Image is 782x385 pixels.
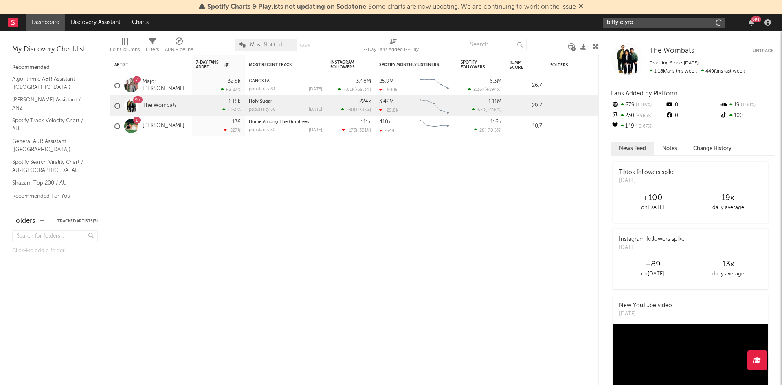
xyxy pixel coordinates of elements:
[26,14,65,31] a: Dashboard
[249,108,276,112] div: popularity: 50
[550,63,611,68] div: Folders
[249,128,275,132] div: popularity: 32
[355,108,370,112] span: +985 %
[416,116,453,136] svg: Chart title
[603,18,725,28] input: Search for artists
[12,45,98,55] div: My Discovery Checklist
[196,60,222,70] span: 7-Day Fans Added
[619,244,685,252] div: [DATE]
[650,61,699,66] span: Tracking Since: [DATE]
[143,79,188,92] a: Major [PERSON_NAME]
[619,177,675,185] div: [DATE]
[611,121,665,132] div: 149
[611,90,677,97] span: Fans Added by Platform
[338,87,371,92] div: ( )
[650,47,694,55] a: The Wombats
[685,142,740,155] button: Change History
[250,42,283,48] span: Most Notified
[379,62,440,67] div: Spotify Monthly Listeners
[611,110,665,121] div: 230
[615,193,690,203] div: +100
[720,100,774,110] div: 19
[309,87,322,92] div: [DATE]
[165,35,193,58] div: A&R Pipeline
[650,47,694,54] span: The Wombats
[207,4,576,10] span: : Some charts are now updating. We are continuing to work on the issue
[12,158,90,174] a: Spotify Search Virality Chart / AU-[GEOGRAPHIC_DATA]
[490,79,501,84] div: 6.3M
[416,75,453,96] svg: Chart title
[249,99,272,104] a: Holy Sugar
[510,101,542,111] div: 29.7
[472,107,501,112] div: ( )
[249,79,270,84] a: GANGSTA
[665,100,719,110] div: 0
[356,79,371,84] div: 3.48M
[488,99,501,104] div: 1.11M
[379,79,394,84] div: 25.9M
[510,60,530,70] div: Jump Score
[228,99,241,104] div: 1.18k
[650,69,745,74] span: 449 fans last week
[12,95,90,112] a: [PERSON_NAME] Assistant / ANZ
[249,87,275,92] div: popularity: 61
[249,120,322,124] div: Home Among The Gumtrees
[490,119,501,125] div: 116k
[114,62,176,67] div: Artist
[690,193,766,203] div: 19 x
[146,45,159,55] div: Filters
[12,116,90,133] a: Spotify Track Velocity Chart / AU
[110,35,140,58] div: Edit Columns
[341,107,371,112] div: ( )
[379,108,398,113] div: -29.8k
[249,79,322,84] div: GANGSTA
[753,47,774,55] button: Untrack
[230,119,241,125] div: -136
[359,99,371,104] div: 224k
[224,128,241,133] div: -227 %
[468,87,501,92] div: ( )
[650,69,697,74] span: 1.18k fans this week
[615,260,690,269] div: +89
[143,102,177,109] a: The Wombats
[740,103,756,108] span: +90 %
[12,63,98,73] div: Recommended
[249,62,310,67] div: Most Recent Track
[477,108,485,112] span: 679
[12,216,35,226] div: Folders
[510,81,542,90] div: 26.7
[361,119,371,125] div: 111k
[165,45,193,55] div: A&R Pipeline
[619,301,672,310] div: New YouTube video
[228,79,241,84] div: 32.8k
[356,88,370,92] span: -59.3 %
[309,108,322,112] div: [DATE]
[654,142,685,155] button: Notes
[379,119,391,125] div: 410k
[619,310,672,318] div: [DATE]
[749,19,754,26] button: 99+
[110,45,140,55] div: Edit Columns
[57,219,98,223] button: Tracked Artists(3)
[346,108,354,112] span: 230
[690,260,766,269] div: 13 x
[12,191,90,200] a: Recommended For You
[665,110,719,121] div: 0
[126,14,154,31] a: Charts
[578,4,583,10] span: Dismiss
[143,123,185,130] a: [PERSON_NAME]
[474,128,501,133] div: ( )
[510,121,542,131] div: 40.7
[222,107,241,112] div: +162 %
[379,99,394,104] div: 3.42M
[486,128,500,133] span: -78.5 %
[479,128,485,133] span: 28
[487,108,500,112] span: +116 %
[12,246,98,256] div: Click to add a folder.
[473,88,485,92] span: 2.36k
[347,128,356,133] span: -173
[634,114,652,118] span: +985 %
[635,103,652,108] span: +116 %
[611,142,654,155] button: News Feed
[249,120,309,124] a: Home Among The Gumtrees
